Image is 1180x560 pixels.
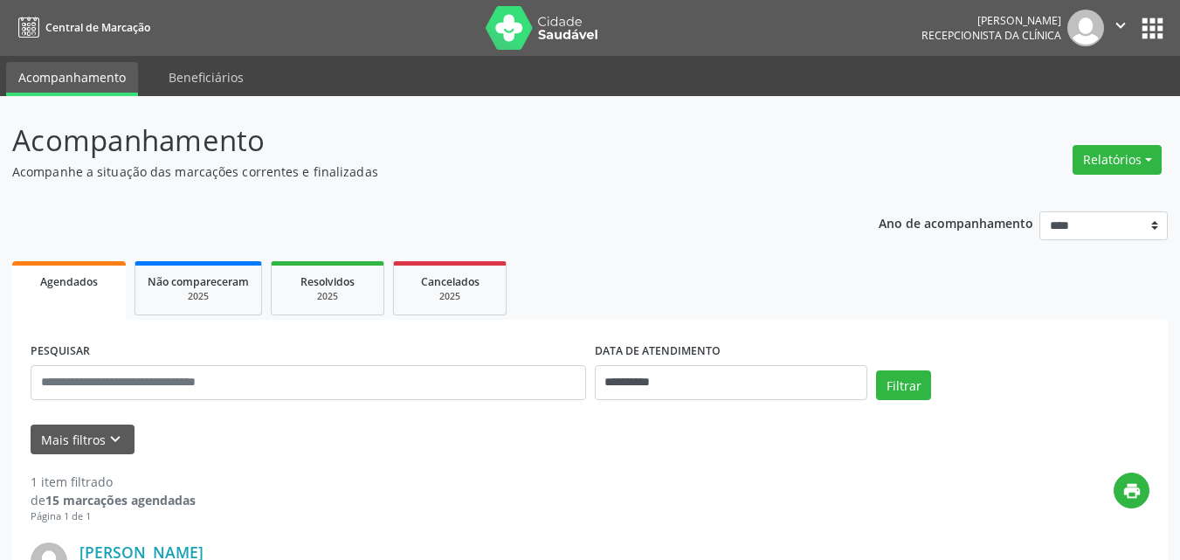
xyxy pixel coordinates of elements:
[148,274,249,289] span: Não compareceram
[406,290,493,303] div: 2025
[1067,10,1104,46] img: img
[40,274,98,289] span: Agendados
[879,211,1033,233] p: Ano de acompanhamento
[595,338,721,365] label: DATA DE ATENDIMENTO
[31,425,135,455] button: Mais filtroskeyboard_arrow_down
[31,473,196,491] div: 1 item filtrado
[1073,145,1162,175] button: Relatórios
[45,20,150,35] span: Central de Marcação
[921,28,1061,43] span: Recepcionista da clínica
[921,13,1061,28] div: [PERSON_NAME]
[1104,10,1137,46] button: 
[1111,16,1130,35] i: 
[1122,481,1142,501] i: print
[31,491,196,509] div: de
[31,338,90,365] label: PESQUISAR
[1114,473,1149,508] button: print
[300,274,355,289] span: Resolvidos
[12,119,821,162] p: Acompanhamento
[148,290,249,303] div: 2025
[45,492,196,508] strong: 15 marcações agendadas
[12,162,821,181] p: Acompanhe a situação das marcações correntes e finalizadas
[1137,13,1168,44] button: apps
[284,290,371,303] div: 2025
[106,430,125,449] i: keyboard_arrow_down
[6,62,138,96] a: Acompanhamento
[12,13,150,42] a: Central de Marcação
[876,370,931,400] button: Filtrar
[421,274,480,289] span: Cancelados
[31,509,196,524] div: Página 1 de 1
[156,62,256,93] a: Beneficiários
